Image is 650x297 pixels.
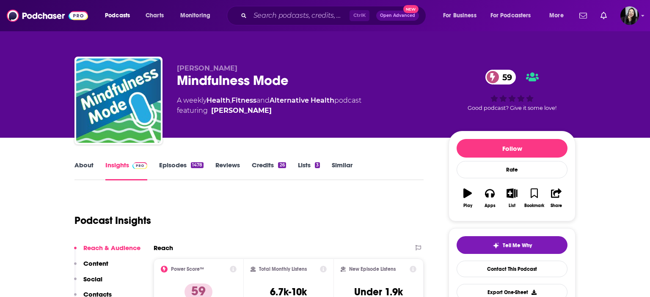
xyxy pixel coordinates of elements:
button: Follow [457,139,567,158]
a: Reviews [215,161,240,180]
a: Contact This Podcast [457,261,567,277]
div: Apps [485,203,496,208]
span: Charts [146,10,164,22]
img: tell me why sparkle [493,242,499,249]
h1: Podcast Insights [74,214,151,227]
a: Episodes1478 [159,161,204,180]
button: Show profile menu [620,6,639,25]
span: Good podcast? Give it some love! [468,105,556,111]
h2: New Episode Listens [349,266,396,272]
div: Share [551,203,562,208]
button: Reach & Audience [74,244,140,259]
button: Bookmark [523,183,545,213]
span: New [403,5,419,13]
div: Bookmark [524,203,544,208]
button: List [501,183,523,213]
div: 3 [315,162,320,168]
button: Apps [479,183,501,213]
div: 1478 [191,162,204,168]
button: tell me why sparkleTell Me Why [457,236,567,254]
span: For Business [443,10,476,22]
button: open menu [174,9,221,22]
h2: Total Monthly Listens [259,266,307,272]
a: 59 [485,70,516,84]
span: Podcasts [105,10,130,22]
span: 59 [494,70,516,84]
a: Alternative Health [270,96,334,104]
a: About [74,161,94,180]
span: For Podcasters [490,10,531,22]
button: Play [457,183,479,213]
div: Play [463,203,472,208]
input: Search podcasts, credits, & more... [250,9,350,22]
div: 59Good podcast? Give it some love! [449,64,576,117]
a: Credits26 [252,161,286,180]
span: Tell Me Why [503,242,532,249]
img: User Profile [620,6,639,25]
span: and [256,96,270,104]
div: List [509,203,515,208]
a: Bruce Langford [211,106,272,116]
span: [PERSON_NAME] [177,64,237,72]
h2: Reach [154,244,173,252]
a: InsightsPodchaser Pro [105,161,147,180]
img: Mindfulness Mode [76,58,161,143]
a: Fitness [231,96,256,104]
button: open menu [485,9,543,22]
a: Lists3 [298,161,320,180]
p: Reach & Audience [83,244,140,252]
img: Podchaser Pro [132,162,147,169]
span: Ctrl K [350,10,369,21]
span: Monitoring [180,10,210,22]
p: Content [83,259,108,267]
div: Search podcasts, credits, & more... [235,6,434,25]
span: featuring [177,106,361,116]
span: Logged in as marypoffenroth [620,6,639,25]
button: Social [74,275,102,291]
a: Health [207,96,230,104]
a: Show notifications dropdown [576,8,590,23]
button: Share [545,183,567,213]
a: Similar [332,161,353,180]
button: open menu [437,9,487,22]
span: Open Advanced [380,14,415,18]
div: A weekly podcast [177,95,361,116]
div: Rate [457,161,567,178]
img: Podchaser - Follow, Share and Rate Podcasts [7,8,88,24]
p: Social [83,275,102,283]
div: 26 [278,162,286,168]
h2: Power Score™ [171,266,204,272]
button: Open AdvancedNew [376,11,419,21]
a: Show notifications dropdown [597,8,610,23]
span: , [230,96,231,104]
button: open menu [99,9,141,22]
span: More [549,10,564,22]
button: Content [74,259,108,275]
button: open menu [543,9,574,22]
a: Charts [140,9,169,22]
